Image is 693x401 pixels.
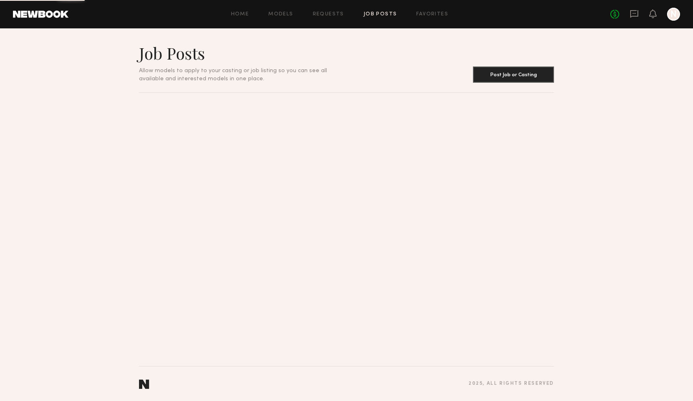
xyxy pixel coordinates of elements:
[667,8,680,21] a: N
[231,12,249,17] a: Home
[139,43,346,63] h1: Job Posts
[468,381,554,386] div: 2025 , all rights reserved
[139,68,327,81] span: Allow models to apply to your casting or job listing so you can see all available and interested ...
[473,66,554,83] button: Post Job or Casting
[313,12,344,17] a: Requests
[416,12,448,17] a: Favorites
[364,12,397,17] a: Job Posts
[268,12,293,17] a: Models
